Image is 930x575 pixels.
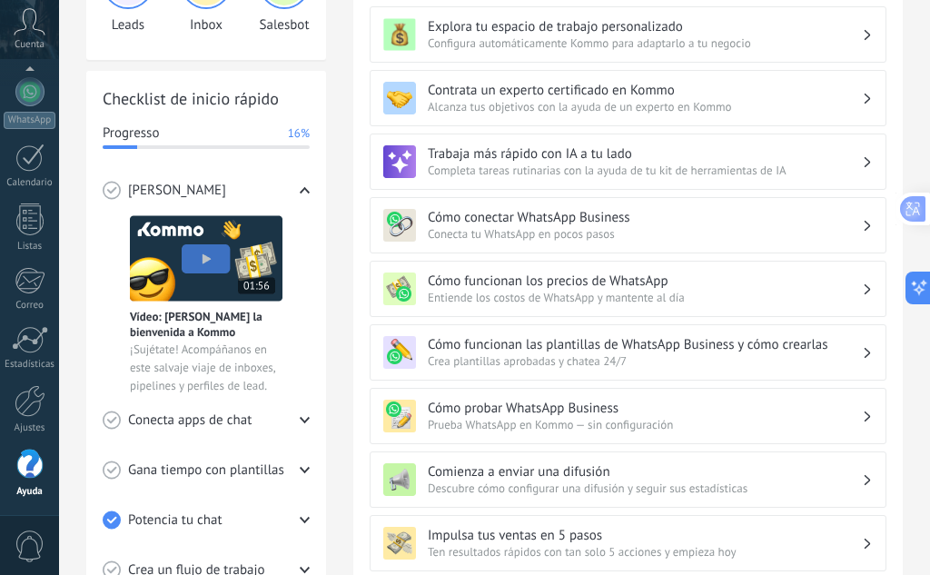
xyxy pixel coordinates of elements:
[103,124,159,143] span: Progresso
[130,215,282,302] img: Meet video
[428,527,862,544] h3: Impulsa tus ventas en 5 pasos
[428,163,862,178] span: Completa tareas rutinarias con la ayuda de tu kit de herramientas de IA
[428,273,862,290] h3: Cómo funcionan los precios de WhatsApp
[130,309,282,340] span: Vídeo: [PERSON_NAME] la bienvenida a Kommo
[428,290,862,305] span: Entiende los costos de WhatsApp y mantente al día
[428,82,862,99] h3: Contrata un experto certificado en Kommo
[130,341,282,395] span: ¡Sujétate! Acompáñanos en este salvaje viaje de inboxes, pipelines y perfiles de lead.
[428,400,862,417] h3: Cómo probar WhatsApp Business
[428,226,862,242] span: Conecta tu WhatsApp en pocos pasos
[4,359,56,371] div: Estadísticas
[428,336,862,353] h3: Cómo funcionan las plantillas de WhatsApp Business y cómo crearlas
[428,209,862,226] h3: Cómo conectar WhatsApp Business
[128,461,284,480] span: Gana tiempo con plantillas
[15,39,45,51] span: Cuenta
[428,463,862,481] h3: Comienza a enviar una difusión
[428,35,862,51] span: Configura automáticamente Kommo para adaptarlo a tu negocio
[428,417,862,432] span: Prueba WhatsApp en Kommo — sin configuración
[428,544,862,560] span: Ten resultados rápidos con tan solo 5 acciones y empieza hoy
[4,177,56,189] div: Calendario
[128,182,226,200] span: [PERSON_NAME]
[428,18,862,35] h3: Explora tu espacio de trabajo personalizado
[428,481,862,496] span: Descubre cómo configurar una difusión y seguir sus estadísticas
[128,411,252,430] span: Conecta apps de chat
[128,511,223,530] span: Potencia tu chat
[428,99,862,114] span: Alcanza tus objetivos con la ayuda de un experto en Kommo
[4,300,56,312] div: Correo
[428,145,862,163] h3: Trabaja más rápido con IA a tu lado
[4,422,56,434] div: Ajustes
[103,87,310,110] h2: Checklist de inicio rápido
[4,112,55,129] div: WhatsApp
[4,241,56,253] div: Listas
[288,124,310,143] span: 16%
[4,486,56,498] div: Ayuda
[428,353,862,369] span: Crea plantillas aprobadas y chatea 24/7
